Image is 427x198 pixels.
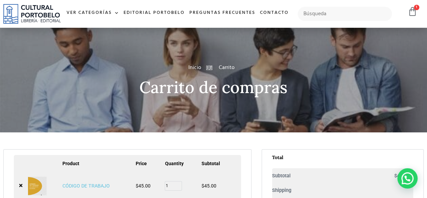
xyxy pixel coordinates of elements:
[121,6,187,20] a: Editorial Portobelo
[9,79,418,96] h2: Carrito de compras
[136,183,138,189] span: $
[217,64,235,72] span: Carrito
[62,160,136,170] th: Product
[394,173,397,179] span: $
[165,181,182,191] input: Product quantity
[298,7,392,21] input: Búsqueda
[188,64,201,72] a: Inicio
[202,183,204,189] span: $
[165,160,201,170] th: Quantity
[258,6,291,20] a: Contacto
[19,182,23,189] a: Remove CÓDIGO DE TRABAJO from cart
[394,173,409,179] bdi: 45.00
[62,183,110,189] a: CÓDIGO DE TRABAJO
[136,183,151,189] bdi: 45.00
[408,7,417,17] a: 1
[414,5,419,10] span: 1
[202,160,236,170] th: Subtotal
[272,155,413,163] h2: Total
[187,6,258,20] a: Preguntas frecuentes
[202,183,216,189] bdi: 45.00
[136,160,165,170] th: Price
[64,6,121,20] a: Ver Categorías
[397,168,418,189] div: Contactar por WhatsApp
